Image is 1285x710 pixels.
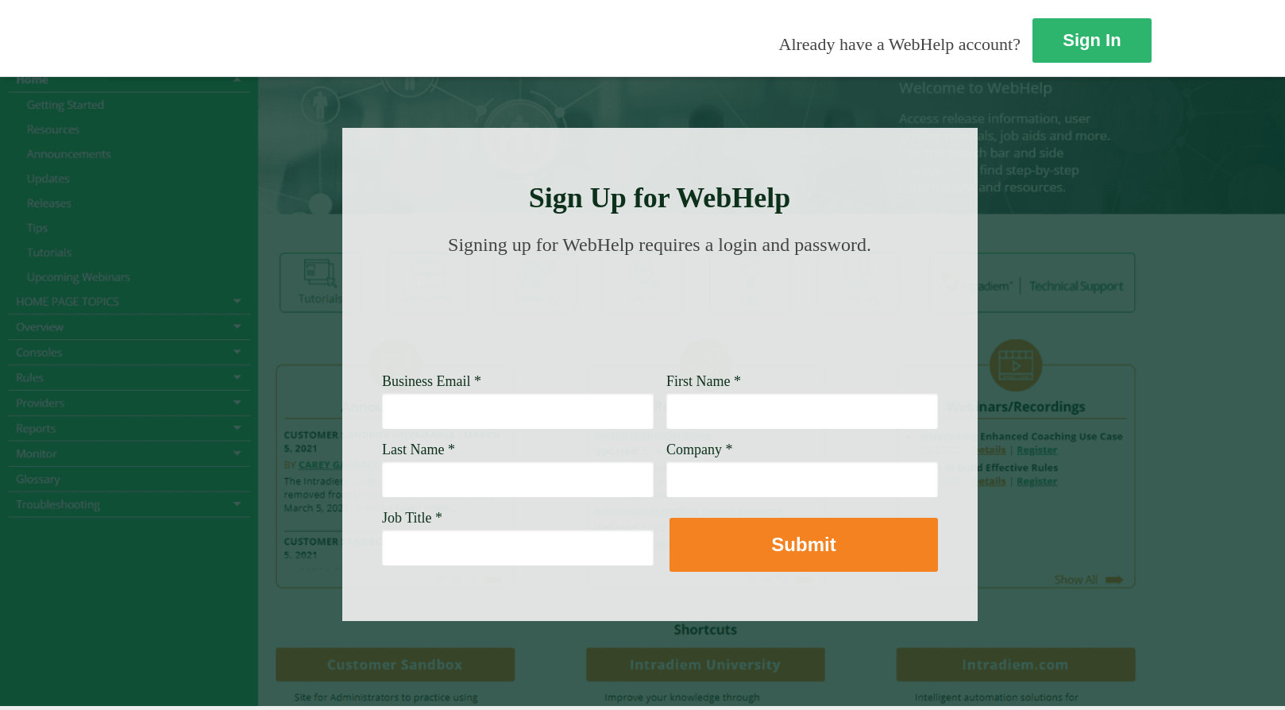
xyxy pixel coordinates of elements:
strong: Sign Up for WebHelp [529,182,791,214]
button: Submit [670,518,938,572]
span: Signing up for WebHelp requires a login and password. [448,234,871,255]
span: Job Title * [382,510,442,526]
strong: Sign In [1063,30,1121,50]
a: Sign In [1032,18,1152,63]
span: First Name * [666,373,741,389]
span: Company * [666,442,733,457]
img: Need Credentials? Sign up below. Have Credentials? Use the sign-in button. [392,272,928,351]
strong: Submit [771,534,835,555]
span: Last Name * [382,442,455,457]
span: Business Email * [382,373,481,389]
span: Already have a WebHelp account? [779,34,1021,54]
